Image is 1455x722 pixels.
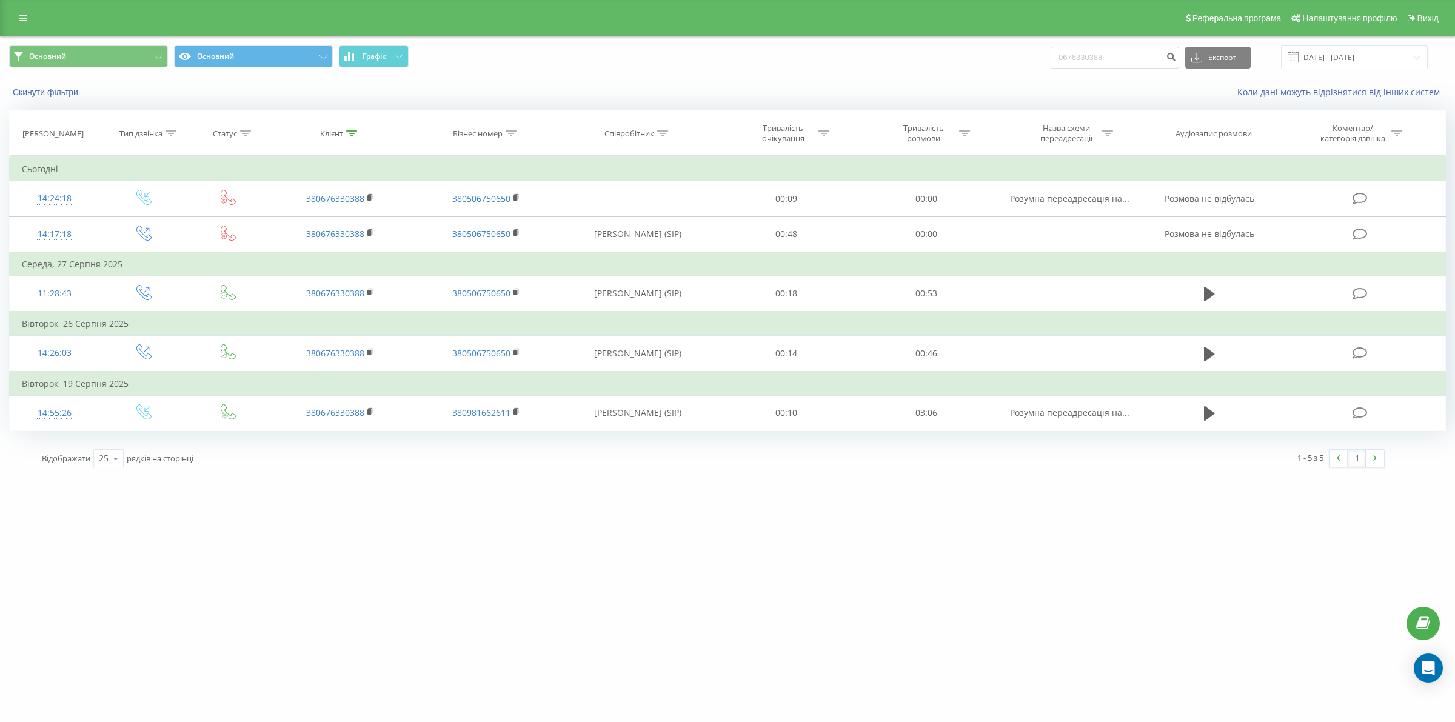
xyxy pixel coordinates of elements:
span: Вихід [1417,13,1439,23]
a: 380506750650 [452,193,510,204]
input: Пошук за номером [1051,47,1179,69]
span: Розмова не відбулась [1165,193,1254,204]
div: [PERSON_NAME] [22,129,84,139]
td: 00:14 [716,336,856,372]
span: рядків на сторінці [127,453,193,464]
div: Тип дзвінка [119,129,162,139]
div: 1 - 5 з 5 [1297,452,1323,464]
div: 14:26:03 [22,341,87,365]
td: Сьогодні [10,157,1446,181]
button: Скинути фільтри [9,87,84,98]
td: 00:10 [716,395,856,430]
div: Назва схеми переадресації [1034,123,1099,144]
span: Розумна переадресація на... [1010,193,1129,204]
div: 14:17:18 [22,222,87,246]
td: [PERSON_NAME] (SIP) [559,336,716,372]
span: Розмова не відбулась [1165,228,1254,239]
span: Реферальна програма [1192,13,1282,23]
div: Бізнес номер [453,129,503,139]
td: 00:00 [857,181,997,216]
div: 14:24:18 [22,187,87,210]
td: 00:46 [857,336,997,372]
a: Коли дані можуть відрізнятися вiд інших систем [1237,86,1446,98]
td: 00:09 [716,181,856,216]
div: Клієнт [320,129,343,139]
a: 380676330388 [306,193,364,204]
span: Основний [29,52,66,61]
td: 00:48 [716,216,856,252]
td: Вівторок, 26 Серпня 2025 [10,312,1446,336]
div: Аудіозапис розмови [1176,129,1252,139]
td: Середа, 27 Серпня 2025 [10,252,1446,276]
td: 00:00 [857,216,997,252]
a: 380676330388 [306,407,364,418]
span: Графік [363,52,386,61]
div: Open Intercom Messenger [1414,653,1443,683]
div: Коментар/категорія дзвінка [1317,123,1388,144]
td: [PERSON_NAME] (SIP) [559,276,716,312]
button: Основний [9,45,168,67]
a: 380981662611 [452,407,510,418]
div: 11:28:43 [22,282,87,306]
div: Тривалість розмови [891,123,956,144]
a: 380506750650 [452,287,510,299]
a: 1 [1348,450,1366,467]
td: 00:53 [857,276,997,312]
div: Співробітник [604,129,654,139]
a: 380676330388 [306,287,364,299]
button: Графік [339,45,409,67]
a: 380506750650 [452,347,510,359]
span: Налаштування профілю [1302,13,1397,23]
a: 380676330388 [306,347,364,359]
button: Основний [174,45,333,67]
a: 380676330388 [306,228,364,239]
td: 03:06 [857,395,997,430]
div: 14:55:26 [22,401,87,425]
td: Вівторок, 19 Серпня 2025 [10,372,1446,396]
td: [PERSON_NAME] (SIP) [559,216,716,252]
td: 00:18 [716,276,856,312]
div: Тривалість очікування [751,123,815,144]
div: Статус [213,129,237,139]
a: 380506750650 [452,228,510,239]
button: Експорт [1185,47,1251,69]
span: Відображати [42,453,90,464]
td: [PERSON_NAME] (SIP) [559,395,716,430]
div: 25 [99,452,109,464]
span: Розумна переадресація на... [1010,407,1129,418]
